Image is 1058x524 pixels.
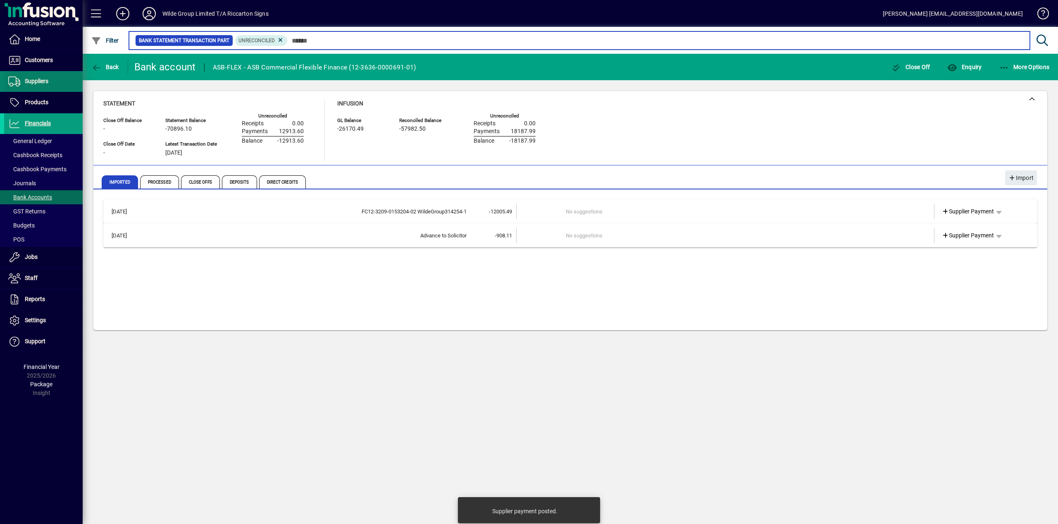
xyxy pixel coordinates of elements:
a: Budgets [4,218,83,232]
a: Journals [4,176,83,190]
a: Products [4,92,83,113]
span: [DATE] [165,150,182,156]
span: Suppliers [25,78,48,84]
span: Unreconciled [238,38,275,43]
span: Payments [242,128,268,135]
mat-expansion-panel-header: [DATE]FC12-3209-0153204-02 WildeGroup314254-1-12005.49No suggestionsSupplier Payment [103,199,1037,223]
span: 18187.99 [511,128,536,135]
span: Cashbook Payments [8,166,67,172]
span: -12913.60 [277,138,304,144]
div: Bank account [134,60,196,74]
span: Back [91,64,119,70]
a: General Ledger [4,134,83,148]
a: Bank Accounts [4,190,83,204]
span: Latest Transaction Date [165,141,217,147]
span: Journals [8,180,36,187]
a: Reports [4,289,83,310]
a: Supplier Payment [939,228,998,243]
span: Package [30,381,52,388]
td: No suggestions [566,203,886,219]
span: GL Balance [337,118,387,123]
a: Home [4,29,83,50]
div: Wilde Group Limited T/A Riccarton Signs [162,7,269,20]
td: [DATE] [107,227,146,243]
div: ASB-FLEX - ASB Commercial Flexible Finance (12-3636-0000691-01) [213,61,416,74]
span: Cashbook Receipts [8,152,62,158]
span: Financial Year [24,364,60,370]
span: Jobs [25,254,38,260]
span: Import [1008,171,1034,185]
span: Receipts [474,120,496,127]
button: More Options [997,60,1052,74]
span: Filter [91,37,119,44]
span: Receipts [242,120,264,127]
div: FC12-3209-0153204-02 WildeGroup314254-1 [146,208,467,216]
a: Supplier Payment [939,204,998,219]
div: Advance to Solicitor [146,232,467,240]
span: Deposits [222,175,257,189]
span: Support [25,338,45,345]
span: Supplier Payment [942,207,994,216]
div: Supplier payment posted. [492,507,558,515]
a: Suppliers [4,71,83,92]
a: Customers [4,50,83,71]
span: Processed [140,175,179,189]
span: Close Off [891,64,930,70]
span: Bank Statement Transaction Part [139,36,229,45]
a: Knowledge Base [1031,2,1048,29]
span: Enquiry [947,64,982,70]
button: Close Off [889,60,932,74]
span: POS [8,236,24,243]
span: Budgets [8,222,35,229]
span: -57982.50 [399,126,426,132]
a: Cashbook Receipts [4,148,83,162]
span: - [103,150,105,156]
span: Balance [242,138,262,144]
a: Settings [4,310,83,331]
span: -70896.10 [165,126,192,132]
span: General Ledger [8,138,52,144]
span: Direct Credits [259,175,306,189]
a: Support [4,331,83,352]
span: Financials [25,120,51,127]
span: GST Returns [8,208,45,215]
span: More Options [999,64,1050,70]
span: Payments [474,128,500,135]
mat-chip: Reconciliation Status: Unreconciled [235,35,288,46]
span: Balance [474,138,494,144]
span: Close Offs [181,175,220,189]
span: 0.00 [524,120,536,127]
a: Jobs [4,247,83,268]
span: 12913.60 [279,128,304,135]
span: Home [25,36,40,42]
a: Staff [4,268,83,289]
span: -12005.49 [489,208,512,215]
span: Reconciled Balance [399,118,449,123]
span: Supplier Payment [942,231,994,240]
button: Add [110,6,136,21]
td: No suggestions [566,227,886,243]
mat-expansion-panel-header: [DATE]Advance to Solicitor-908.11No suggestionsSupplier Payment [103,223,1037,247]
span: -908.11 [495,232,512,239]
app-page-header-button: Back [83,60,128,74]
span: Close Off Balance [103,118,153,123]
a: GST Returns [4,204,83,218]
a: POS [4,232,83,246]
label: Unreconciled [490,113,519,119]
span: Bank Accounts [8,194,52,201]
span: Close Off Date [103,141,153,147]
span: -18187.99 [509,138,536,144]
label: Unreconciled [258,113,287,119]
span: Products [25,99,48,105]
button: Profile [136,6,162,21]
span: Imported [102,175,138,189]
span: Statement Balance [165,118,217,123]
button: Enquiry [945,60,984,74]
button: Import [1005,170,1037,185]
span: - [103,126,105,132]
td: [DATE] [107,203,146,219]
span: Settings [25,317,46,323]
span: Reports [25,296,45,302]
span: 0.00 [292,120,304,127]
span: Staff [25,275,38,281]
